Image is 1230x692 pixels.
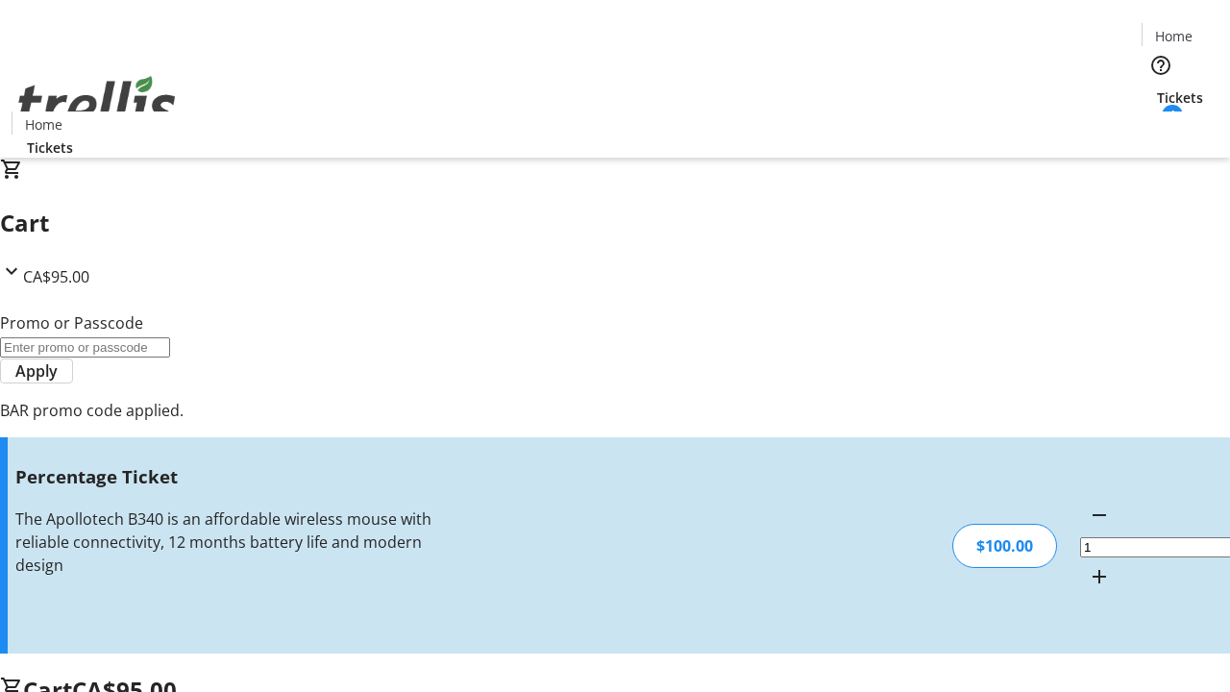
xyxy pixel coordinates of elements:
[23,266,89,287] span: CA$95.00
[27,137,73,158] span: Tickets
[15,463,435,490] h3: Percentage Ticket
[1157,87,1203,108] span: Tickets
[1142,87,1218,108] a: Tickets
[12,55,183,151] img: Orient E2E Organization gAGAplvE66's Logo
[1080,557,1119,596] button: Increment by one
[12,137,88,158] a: Tickets
[15,359,58,383] span: Apply
[12,114,74,135] a: Home
[952,524,1057,568] div: $100.00
[1155,26,1193,46] span: Home
[1142,108,1180,146] button: Cart
[25,114,62,135] span: Home
[15,507,435,577] div: The Apollotech B340 is an affordable wireless mouse with reliable connectivity, 12 months battery...
[1142,46,1180,85] button: Help
[1080,496,1119,534] button: Decrement by one
[1143,26,1204,46] a: Home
